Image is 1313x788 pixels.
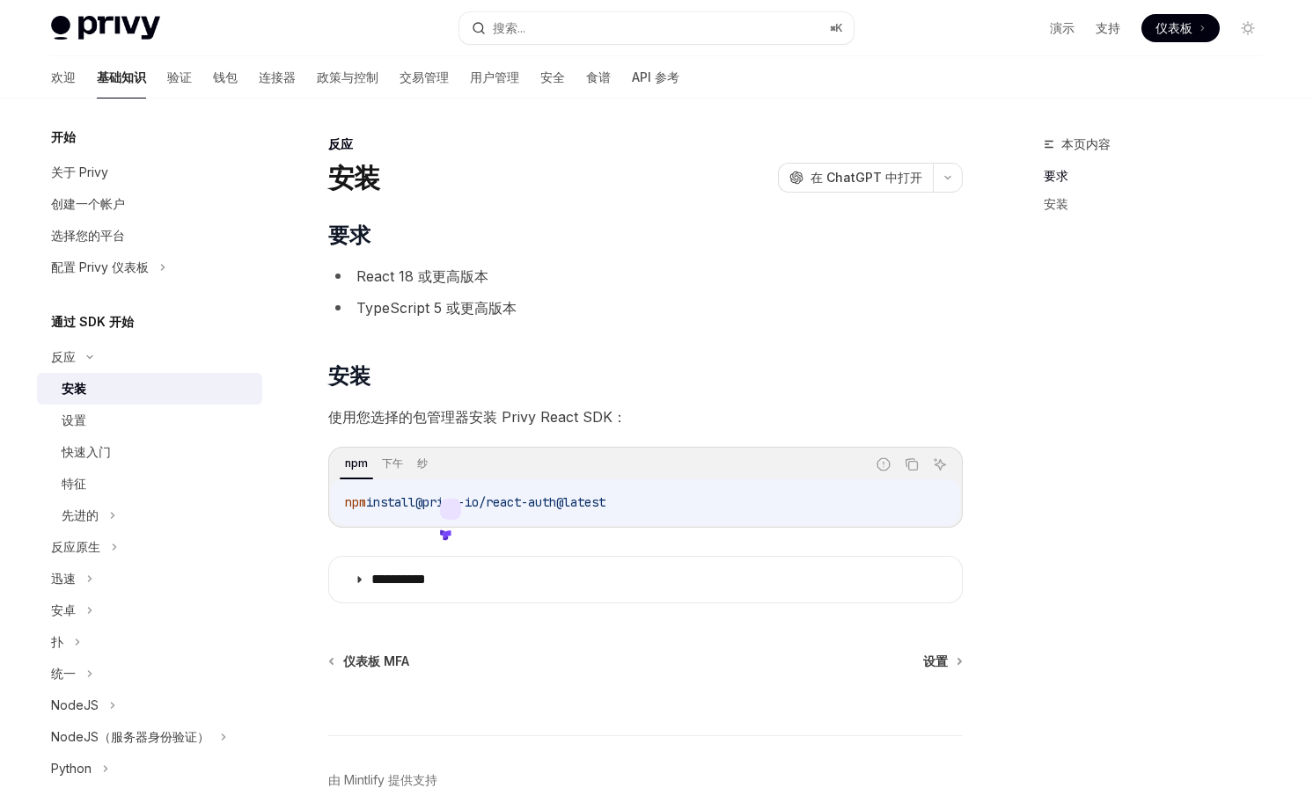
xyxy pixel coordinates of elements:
[328,772,437,787] font: 由 Mintlify 提供支持
[37,220,262,252] a: 选择您的平台
[330,653,409,670] a: 仪表板 MFA
[872,453,895,476] button: 报告错误代码
[317,69,378,84] font: 政策与控制
[51,666,76,681] font: 统一
[586,69,611,84] font: 食谱
[470,56,519,98] a: 用户管理
[62,444,111,459] font: 快速入门
[167,56,192,98] a: 验证
[400,56,449,98] a: 交易管理
[1050,19,1075,37] a: 演示
[328,408,627,426] font: 使用您选择的包管理器安装 Privy React SDK：
[1234,14,1262,42] button: 切换暗模式
[37,721,262,753] button: NodeJS（服务器身份验证）
[37,563,262,595] button: 迅速
[259,56,296,98] a: 连接器
[470,69,519,84] font: 用户管理
[328,136,353,151] font: 反应
[51,571,76,586] font: 迅速
[259,69,296,84] font: 连接器
[97,56,146,98] a: 基础知识
[1061,136,1111,151] font: 本页内容
[366,494,415,510] span: install
[459,12,854,44] button: 搜索...⌘K
[830,21,835,34] font: ⌘
[62,381,86,396] font: 安装
[37,626,262,658] button: 扑
[37,436,262,468] a: 快速入门
[778,163,933,193] button: 在 ChatGPT 中打开
[632,56,679,98] a: API 参考
[37,658,262,689] button: 统一
[37,188,262,220] a: 创建一个帐户
[37,689,262,721] button: NodeJS
[37,468,262,500] a: 特征
[1044,190,1276,218] a: 安装
[1044,196,1068,211] font: 安装
[51,56,76,98] a: 欢迎
[356,267,488,285] font: React 18 或更高版本
[62,412,86,427] font: 设置
[1141,14,1220,42] a: 仪表板
[900,453,923,476] button: 复制代码块中的内容
[51,697,99,712] font: NodeJS
[328,223,370,248] font: 要求
[811,170,922,185] font: 在 ChatGPT 中打开
[51,539,100,554] font: 反应原生
[37,157,262,188] a: 关于 Privy
[51,314,134,329] font: 通过 SDK 开始
[51,729,209,744] font: NodeJS（服务器身份验证）
[51,69,76,84] font: 欢迎
[632,69,679,84] font: API 参考
[213,56,238,98] a: 钱包
[345,494,366,510] span: npm
[213,69,238,84] font: 钱包
[493,20,525,35] font: 搜索...
[97,69,146,84] font: 基础知识
[923,653,948,668] font: 设置
[1050,20,1075,35] font: 演示
[37,500,262,531] button: 先进的
[1044,168,1068,183] font: 要求
[37,252,262,283] button: 配置 Privy 仪表板
[1044,162,1276,190] a: 要求
[328,363,370,389] font: 安装
[51,129,76,144] font: 开始
[51,259,149,274] font: 配置 Privy 仪表板
[62,476,86,491] font: 特征
[51,634,63,649] font: 扑
[167,69,192,84] font: 验证
[356,299,517,317] font: TypeScript 5 或更高版本
[835,21,843,34] font: K
[1096,19,1120,37] a: 支持
[415,494,605,510] span: @privy-io/react-auth@latest
[51,196,125,211] font: 创建一个帐户
[540,69,565,84] font: 安全
[51,164,108,179] font: 关于 Privy
[317,56,378,98] a: 政策与控制
[328,162,380,193] font: 安装
[1155,20,1192,35] font: 仪表板
[37,405,262,436] a: 设置
[382,456,403,470] font: 下午
[62,507,99,522] font: 先进的
[51,16,160,40] img: 灯光标志
[37,341,262,373] button: 反应
[540,56,565,98] a: 安全
[37,373,262,405] a: 安装
[51,602,76,617] font: 安卓
[343,653,409,668] font: 仪表板 MFA
[586,56,611,98] a: 食谱
[1096,20,1120,35] font: 支持
[51,349,76,364] font: 反应
[51,761,92,776] font: Python
[417,456,428,470] font: 纱
[928,453,951,476] button: 询问人工智能
[400,69,449,84] font: 交易管理
[51,228,125,243] font: 选择您的平台
[37,595,262,626] button: 安卓
[923,653,961,670] a: 设置
[37,531,262,563] button: 反应原生
[345,456,368,470] font: npm
[37,753,262,784] button: Python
